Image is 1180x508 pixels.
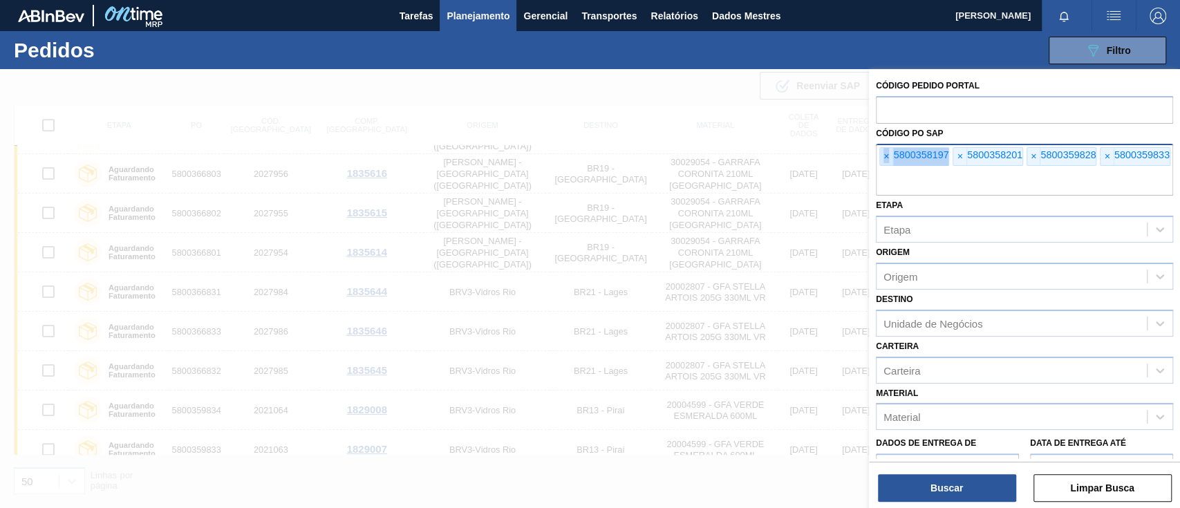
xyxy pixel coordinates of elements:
font: Etapa [876,200,903,210]
font: Unidade de Negócios [883,317,982,329]
img: TNhmsLtSVTkK8tSr43FrP2fwEKptu5GPRR3wAAAABJRU5ErkJggg== [18,10,84,22]
font: Origem [883,271,917,283]
button: Filtro [1049,37,1166,64]
img: ações do usuário [1105,8,1122,24]
input: dd/mm/aaaa [876,453,1019,481]
button: Notificações [1042,6,1086,26]
font: Carteira [876,341,919,351]
font: Gerencial [523,10,568,21]
font: × [883,151,889,162]
font: Relatórios [650,10,697,21]
font: × [957,151,962,162]
font: Origem [876,247,910,257]
font: Dados Mestres [712,10,781,21]
font: 5800359833 [1114,149,1170,160]
font: [PERSON_NAME] [955,10,1031,21]
font: Material [883,411,920,423]
input: dd/mm/aaaa [1030,453,1173,481]
font: × [1104,151,1109,162]
font: Data de Entrega até [1030,438,1126,448]
font: 5800359828 [1040,149,1096,160]
font: Código Pedido Portal [876,81,980,91]
font: Transportes [581,10,637,21]
font: Carteira [883,364,920,376]
font: 5800358201 [967,149,1022,160]
font: Etapa [883,224,910,236]
font: Tarefas [400,10,433,21]
img: Sair [1150,8,1166,24]
font: Filtro [1107,45,1131,56]
font: Código PO SAP [876,129,943,138]
font: Destino [876,294,912,304]
font: Dados de Entrega de [876,438,976,448]
font: 5800358197 [893,149,948,160]
font: Material [876,388,918,398]
font: Pedidos [14,39,95,62]
font: × [1031,151,1036,162]
font: Planejamento [447,10,509,21]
